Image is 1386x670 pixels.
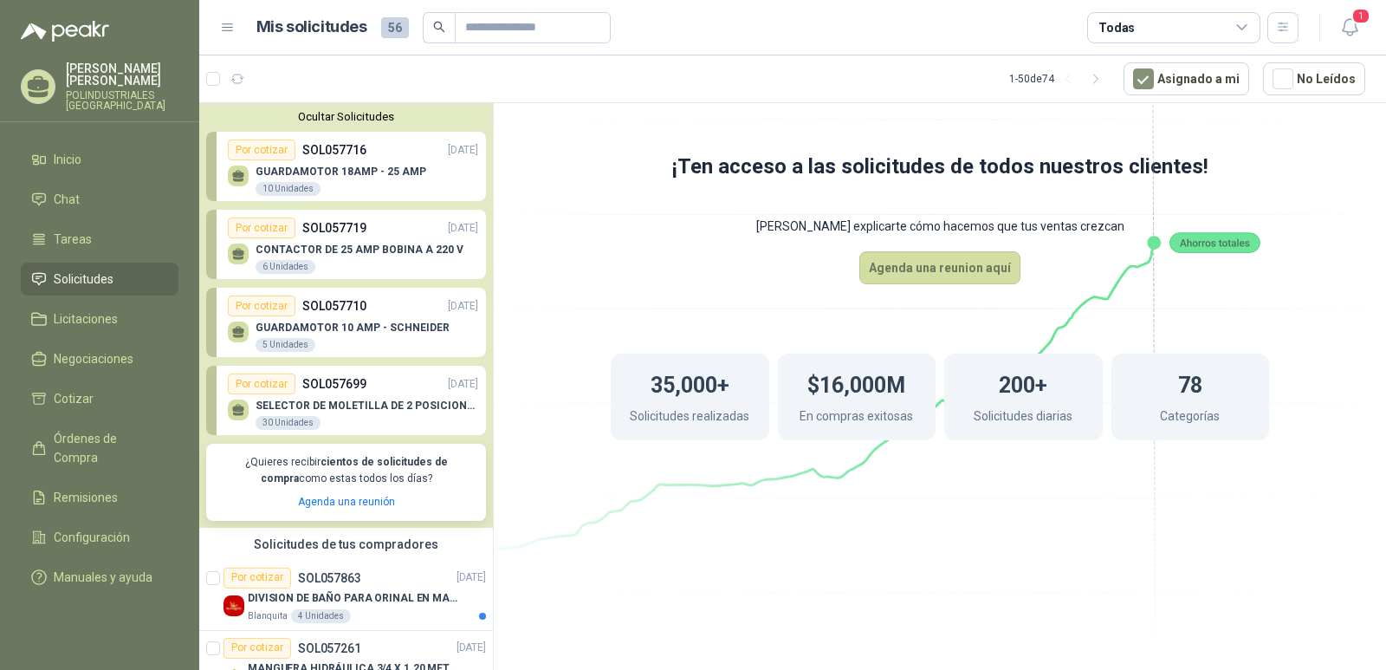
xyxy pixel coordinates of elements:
div: 10 Unidades [256,182,321,196]
b: cientos de solicitudes de compra [261,456,448,485]
button: Agenda una reunion aquí [859,251,1020,284]
a: Solicitudes [21,263,178,296]
img: Company Logo [223,595,244,616]
div: Ocultar SolicitudesPor cotizarSOL057716[DATE] GUARDAMOTOR 18AMP - 25 AMP10 UnidadesPor cotizarSOL... [199,103,493,528]
p: ¿Quieres recibir como estas todos los días? [217,454,476,487]
span: Solicitudes [54,270,113,289]
p: [DATE] [448,298,478,315]
a: Órdenes de Compra [21,422,178,474]
p: DIVISION DE BAÑO PARA ORINAL EN MADERA O PLASTICA [248,590,463,607]
p: [DATE] [448,220,478,237]
div: Por cotizar [228,218,295,238]
a: Cotizar [21,382,178,415]
p: SELECTOR DE MOLETILLA DE 2 POSICIONES [256,400,478,412]
a: Por cotizarSOL057710[DATE] GUARDAMOTOR 10 AMP - SCHNEIDER5 Unidades [206,288,486,357]
div: Solicitudes de tus compradores [199,528,493,561]
span: 1 [1351,8,1370,24]
span: Configuración [54,528,130,547]
div: 6 Unidades [256,260,315,274]
p: SOL057719 [302,218,366,237]
h1: $16,000M [807,364,905,402]
a: Por cotizarSOL057719[DATE] CONTACTOR DE 25 AMP BOBINA A 220 V6 Unidades [206,210,486,279]
p: GUARDAMOTOR 10 AMP - SCHNEIDER [256,322,450,334]
p: [DATE] [448,376,478,393]
span: Remisiones [54,488,118,507]
div: Por cotizar [228,296,295,316]
div: Por cotizar [228,374,295,394]
h1: 200+ [999,364,1047,402]
p: [PERSON_NAME] [PERSON_NAME] [66,62,178,87]
p: [DATE] [457,640,486,656]
a: Negociaciones [21,342,178,375]
div: Por cotizar [223,638,291,659]
div: 30 Unidades [256,416,321,430]
span: Licitaciones [54,309,118,328]
a: Manuales y ayuda [21,561,178,594]
p: SOL057710 [302,296,366,315]
span: Negociaciones [54,349,133,368]
h1: 35,000+ [651,364,729,402]
span: Tareas [54,230,92,249]
p: GUARDAMOTOR 18AMP - 25 AMP [256,166,426,178]
h1: 78 [1178,364,1202,402]
a: Inicio [21,143,178,176]
div: Todas [1098,18,1135,37]
div: Por cotizar [223,568,291,589]
a: Por cotizarSOL057699[DATE] SELECTOR DE MOLETILLA DE 2 POSICIONES30 Unidades [206,366,486,435]
p: Blanquita [248,609,288,623]
p: En compras exitosas [800,407,913,430]
a: Tareas [21,223,178,256]
h1: Mis solicitudes [256,15,367,40]
img: Logo peakr [21,21,109,42]
button: Ocultar Solicitudes [206,110,486,123]
span: Órdenes de Compra [54,429,162,467]
p: Categorías [1160,407,1220,430]
span: 56 [381,17,409,38]
div: 1 - 50 de 74 [1009,65,1110,93]
a: Chat [21,183,178,216]
p: Solicitudes diarias [974,407,1072,430]
p: POLINDUSTRIALES [GEOGRAPHIC_DATA] [66,90,178,111]
span: Inicio [54,150,81,169]
a: Licitaciones [21,302,178,335]
p: [DATE] [457,569,486,586]
button: Asignado a mi [1124,62,1249,95]
p: SOL057716 [302,140,366,159]
p: [DATE] [448,142,478,159]
p: SOL057261 [298,642,361,654]
p: Solicitudes realizadas [630,407,749,430]
p: SOL057863 [298,572,361,584]
button: No Leídos [1263,62,1365,95]
div: Por cotizar [228,140,295,160]
span: search [433,21,445,33]
p: CONTACTOR DE 25 AMP BOBINA A 220 V [256,244,463,256]
p: SOL057699 [302,374,366,394]
span: Cotizar [54,389,94,408]
div: 4 Unidades [291,609,351,623]
a: Configuración [21,521,178,554]
a: Por cotizarSOL057716[DATE] GUARDAMOTOR 18AMP - 25 AMP10 Unidades [206,132,486,201]
a: Por cotizarSOL057863[DATE] Company LogoDIVISION DE BAÑO PARA ORINAL EN MADERA O PLASTICABlanquita... [199,561,493,631]
span: Chat [54,190,80,209]
div: 5 Unidades [256,338,315,352]
span: Manuales y ayuda [54,568,152,587]
a: Agenda una reunión [298,496,395,508]
a: Remisiones [21,481,178,514]
button: 1 [1334,12,1365,43]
